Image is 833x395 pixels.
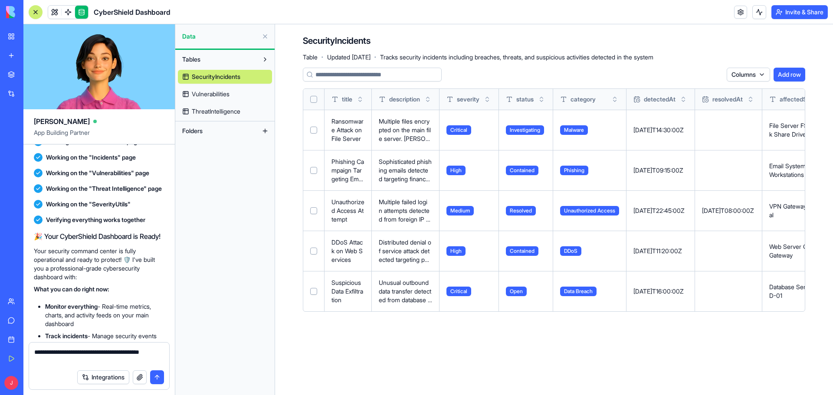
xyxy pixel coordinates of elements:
[331,238,364,264] p: DDoS Attack on Web Services
[94,7,171,17] span: CyberShield Dashboard
[46,215,145,224] span: Verifying everything works together
[571,95,596,104] span: category
[537,95,546,104] button: Toggle sort
[331,157,364,183] p: Phishing Campaign Targeting Employees
[178,70,272,84] a: SecurityIncidents
[644,95,676,104] span: detectedAt
[182,32,258,41] span: Data
[14,68,135,85] div: Welcome to Blocks 🙌 I'm here if you have any questions!
[633,126,688,134] p: [DATE]T14:30:00Z
[446,246,466,256] span: High
[506,206,536,215] span: Resolved
[327,53,371,62] span: Updated [DATE]
[46,200,131,209] span: Working on the "SeverityUtils"
[379,157,432,183] p: Sophisticated phishing emails detected targeting finance department. Emails impersonating CEO req...
[560,287,597,296] span: Data Breach
[14,92,84,97] div: [PERSON_NAME] • 9m ago
[27,284,34,291] button: Emoji picker
[14,55,135,64] div: Hey jhough 👋
[42,11,84,20] p: Active 19h ago
[34,128,164,144] span: App Building Partner
[506,246,538,256] span: Contained
[45,332,88,340] strong: Track incidents
[45,303,98,310] strong: Monitor everything
[178,104,272,118] a: ThreatIntelligence
[516,95,534,104] span: status
[34,247,164,281] p: Your security command center is fully operational and ready to protect! 🛡️ I've built you a profe...
[310,96,317,103] button: Select all
[774,68,805,82] button: Add row
[192,107,240,116] span: ThreatIntelligence
[46,169,149,177] span: Working on the "Vulnerabilities" page
[379,278,432,304] p: Unusual outbound data transfer detected from database server to external IP. 2.5GB of data transf...
[633,206,688,215] p: [DATE]T22:45:00Z
[379,117,432,143] p: Multiple files encrypted on the main file server. [PERSON_NAME] note detected demanding payment i...
[4,376,18,390] span: J
[178,52,258,66] button: Tables
[178,124,258,138] button: Folders
[702,206,755,215] p: [DATE]T08:00:00Z
[679,95,688,104] button: Toggle sort
[303,35,371,47] h4: SecurityIncidents
[506,287,527,296] span: Open
[746,95,755,104] button: Toggle sort
[182,55,200,64] span: Tables
[7,266,166,281] textarea: Message…
[192,72,240,81] span: SecurityIncidents
[560,206,619,215] span: Unauthorized Access
[560,125,588,135] span: Malware
[321,50,324,64] span: ·
[45,302,164,328] li: - Real-time metrics, charts, and activity feeds on your main dashboard
[149,281,163,294] button: Send a message…
[34,285,109,293] strong: What you can do right now:
[7,50,167,109] div: Shelly says…
[457,95,479,104] span: severity
[182,127,203,135] span: Folders
[13,284,20,291] button: Upload attachment
[6,3,22,20] button: go back
[310,167,317,174] button: Select row
[303,53,318,62] span: Table
[331,198,364,224] p: Unauthorized Access Attempt
[610,95,619,104] button: Toggle sort
[780,95,827,104] span: affectedSystems
[446,287,471,296] span: Critical
[342,95,352,104] span: title
[331,278,364,304] p: Suspicious Data Exfiltration
[34,231,164,242] h2: 🎉 Your CyberShield Dashboard is Ready!
[46,153,136,162] span: Working on the "Incidents" page
[55,284,62,291] button: Start recording
[136,3,152,20] button: Home
[560,246,581,256] span: DDoS
[380,53,653,62] span: Tracks security incidents including breaches, threats, and suspicious activities detected in the ...
[6,6,60,18] img: logo
[178,87,272,101] a: Vulnerabilities
[712,95,743,104] span: resolvedAt
[41,284,48,291] button: Gif picker
[356,95,364,104] button: Toggle sort
[77,370,129,384] button: Integrations
[389,95,420,104] span: description
[423,95,432,104] button: Toggle sort
[310,207,317,214] button: Select row
[192,90,230,98] span: Vulnerabilities
[379,238,432,264] p: Distributed denial of service attack detected targeting public web servers. Traffic spike of 500%...
[374,50,377,64] span: ·
[727,68,770,82] button: Columns
[379,198,432,224] p: Multiple failed login attempts detected from foreign IP address. Brute force attack on admin acco...
[633,166,688,175] p: [DATE]T09:15:00Z
[46,184,162,193] span: Working on the "Threat Intelligence" page
[331,117,364,143] p: Ransomware Attack on File Server
[45,332,164,358] li: - Manage security events from detection through resolution with full workflow
[152,3,168,19] div: Close
[506,125,544,135] span: Investigating
[483,95,492,104] button: Toggle sort
[506,166,538,175] span: Contained
[310,248,317,255] button: Select row
[560,166,588,175] span: Phishing
[310,127,317,134] button: Select row
[633,287,688,296] p: [DATE]T16:00:00Z
[7,50,142,90] div: Hey jhough 👋Welcome to Blocks 🙌 I'm here if you have any questions![PERSON_NAME] • 9m agoAdd reac...
[34,116,90,127] span: [PERSON_NAME]
[446,166,466,175] span: High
